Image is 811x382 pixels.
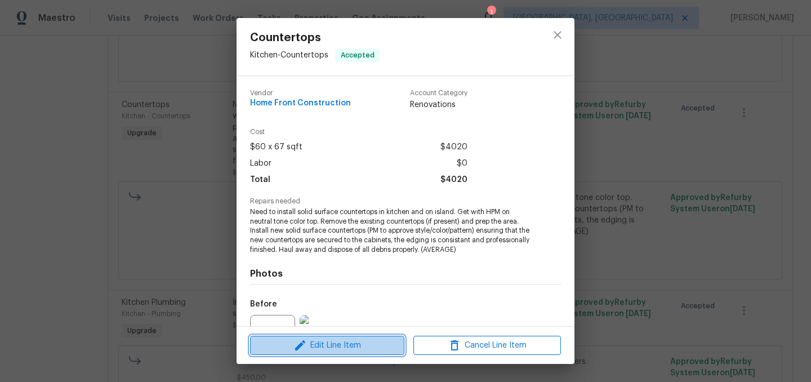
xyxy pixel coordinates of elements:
span: $4020 [440,139,467,156]
span: Cost [250,128,467,136]
span: Vendor [250,90,351,97]
button: close [544,21,571,48]
div: 1 [487,7,495,18]
h4: Photos [250,268,561,279]
button: Edit Line Item [250,336,404,356]
span: $0 [457,156,467,172]
span: Home Front Construction [250,99,351,108]
span: $4020 [440,172,467,188]
span: Repairs needed [250,198,561,205]
span: Total [250,172,270,188]
span: Cancel Line Item [417,339,558,353]
button: Cancel Line Item [413,336,561,356]
span: Renovations [410,99,467,110]
span: Edit Line Item [253,339,401,353]
span: Need to install solid surface countertops in kitchen and on island. Get with HPM on neutral tone ... [250,207,530,255]
span: Countertops [250,32,380,44]
h5: Before [250,300,277,308]
span: Accepted [336,50,379,61]
span: Labor [250,156,271,172]
span: Kitchen - Countertops [250,51,328,59]
span: $60 x 67 sqft [250,139,302,156]
span: Account Category [410,90,467,97]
